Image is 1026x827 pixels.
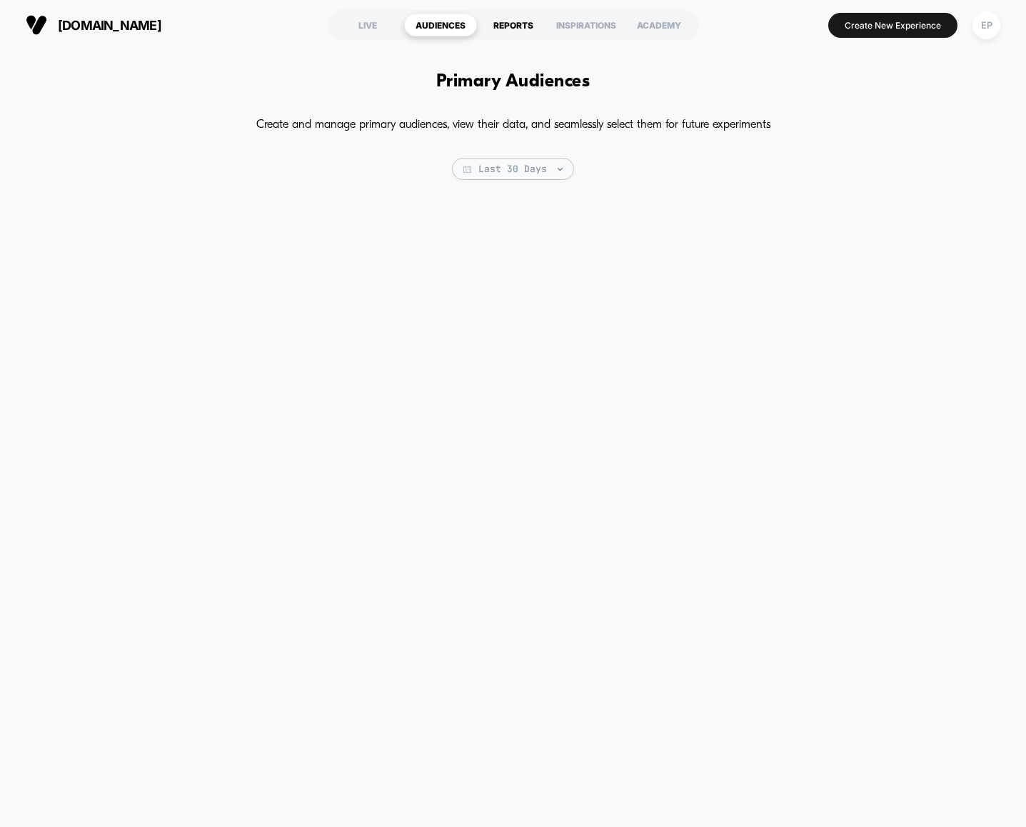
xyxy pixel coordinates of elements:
[558,168,563,171] img: end
[256,114,770,136] p: Create and manage primary audiences, view their data, and seamlessly select them for future exper...
[21,14,166,36] button: [DOMAIN_NAME]
[26,14,47,36] img: Visually logo
[436,71,590,92] h1: Primary Audiences
[972,11,1000,39] div: EP
[828,13,957,38] button: Create New Experience
[452,158,574,180] span: Last 30 Days
[623,14,695,36] div: ACADEMY
[968,11,1005,40] button: EP
[331,14,404,36] div: LIVE
[58,18,161,33] span: [DOMAIN_NAME]
[463,166,471,173] img: calendar
[477,14,550,36] div: REPORTS
[404,14,477,36] div: AUDIENCES
[550,14,623,36] div: INSPIRATIONS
